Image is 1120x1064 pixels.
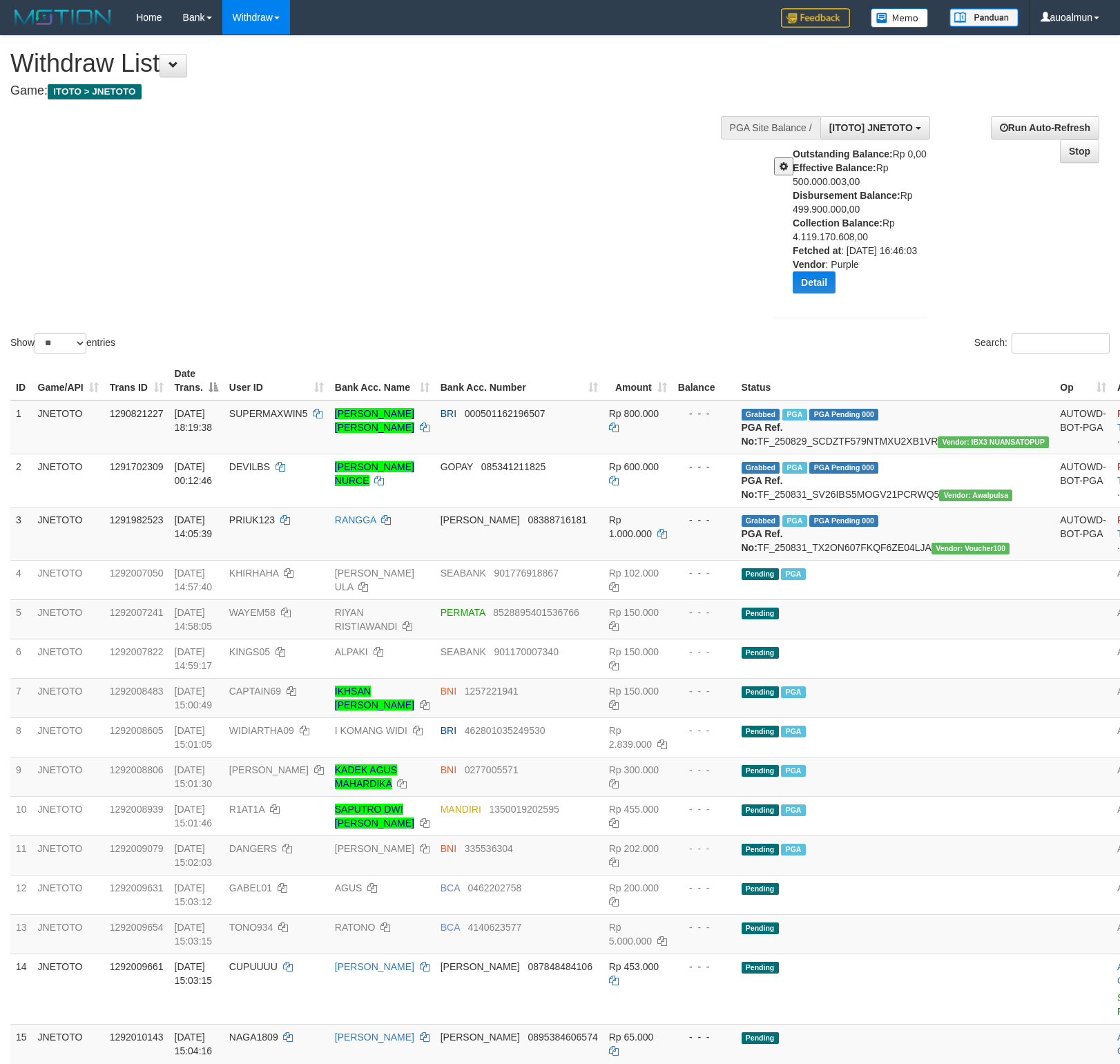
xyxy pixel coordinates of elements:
b: PGA Ref. No: [742,422,783,447]
span: SUPERMAXWIN5 [229,408,308,419]
span: [PERSON_NAME] [229,764,309,775]
th: Status [736,361,1055,400]
th: Bank Acc. Number: activate to sort column ascending [435,361,604,400]
span: ITOTO > JNETOTO [48,84,142,99]
span: 1292008806 [110,764,164,775]
span: GABEL01 [229,882,272,893]
span: PGA Pending [809,409,878,420]
span: Pending [742,844,779,855]
td: 9 [10,757,32,796]
span: Copy 1257221941 to clipboard [465,686,519,697]
span: Vendor URL: https://secure13.1velocity.biz [938,436,1049,448]
span: Pending [742,608,779,619]
span: [DATE] 14:58:05 [175,607,213,632]
span: Pending [742,804,779,816]
b: Disbursement Balance: [793,190,900,201]
span: PERMATA [441,607,485,618]
td: AUTOWD-BOT-PGA [1054,400,1112,454]
span: Copy 0895384606574 to clipboard [528,1032,598,1043]
span: Grabbed [742,462,780,474]
td: TF_250829_SCDZTF579NTMXU2XB1VR [736,400,1055,454]
span: Rp 2.839.000 [609,725,652,750]
span: [PERSON_NAME] [441,961,520,972]
th: Amount: activate to sort column ascending [604,361,673,400]
span: Rp 455.000 [609,804,659,815]
b: Fetched at [793,245,841,256]
td: 11 [10,835,32,875]
span: Grabbed [742,409,780,420]
td: JNETOTO [32,875,104,914]
span: Marked by auowiliam [782,462,807,474]
span: Copy 0462202758 to clipboard [467,882,521,893]
td: JNETOTO [32,835,104,875]
div: - - - [678,606,731,619]
span: PRIUK123 [229,514,275,525]
a: Run Auto-Refresh [991,116,1099,139]
span: [DATE] 15:02:03 [175,843,213,868]
span: Rp 65.000 [609,1032,654,1043]
input: Search: [1012,333,1110,354]
a: [PERSON_NAME] NURCE [335,461,414,486]
span: Marked by auowiliam [782,409,807,420]
td: JNETOTO [32,954,104,1024]
td: 13 [10,914,32,954]
td: AUTOWD-BOT-PGA [1054,507,1112,560]
span: WAYEM58 [229,607,276,618]
span: Pending [742,883,779,895]
a: [PERSON_NAME] [335,1032,414,1043]
td: TF_250831_SV26IBS5MOGV21PCRWQ5 [736,454,1055,507]
span: Pending [742,765,779,777]
span: 1292009631 [110,882,164,893]
span: Marked by auofahmi [781,804,805,816]
td: JNETOTO [32,454,104,507]
span: Rp 1.000.000 [609,514,652,539]
span: [DATE] 18:19:38 [175,408,213,433]
span: TONO934 [229,922,273,933]
span: Pending [742,647,779,659]
span: Vendor URL: https://trx2.1velocity.biz [931,543,1010,554]
td: JNETOTO [32,914,104,954]
td: 7 [10,678,32,717]
div: - - - [678,513,731,527]
th: Trans ID: activate to sort column ascending [104,361,169,400]
a: [PERSON_NAME] [335,843,414,854]
a: RIYAN RISTIAWANDI [335,607,398,632]
span: Marked by auofahmi [781,568,805,580]
span: KHIRHAHA [229,568,279,579]
span: Copy 462801035249530 to clipboard [465,725,545,736]
span: Pending [742,568,779,580]
td: JNETOTO [32,796,104,835]
span: MANDIRI [441,804,481,815]
td: 2 [10,454,32,507]
span: BNI [441,764,456,775]
span: BNI [441,843,456,854]
span: 1292009079 [110,843,164,854]
h1: Withdraw List [10,50,733,77]
div: - - - [678,566,731,580]
a: [PERSON_NAME] [PERSON_NAME] [335,408,414,433]
div: - - - [678,842,731,855]
div: - - - [678,460,731,474]
span: [DATE] 15:03:12 [175,882,213,907]
span: KINGS05 [229,646,270,657]
span: Copy 901776918867 to clipboard [494,568,559,579]
div: - - - [678,802,731,816]
button: Detail [793,271,836,293]
td: AUTOWD-BOT-PGA [1054,454,1112,507]
label: Show entries [10,333,115,354]
span: [PERSON_NAME] [441,1032,520,1043]
div: - - - [678,960,731,974]
div: - - - [678,645,731,659]
b: Outstanding Balance: [793,148,893,159]
span: SEABANK [441,568,486,579]
th: Date Trans.: activate to sort column descending [169,361,224,400]
a: AGUS [335,882,363,893]
span: [DATE] 15:01:30 [175,764,213,789]
td: 10 [10,796,32,835]
span: Marked by auofahmi [781,765,805,777]
span: 1292010143 [110,1032,164,1043]
span: Marked by auofahmi [782,515,807,527]
span: [ITOTO] JNETOTO [829,122,913,133]
td: 1 [10,400,32,454]
td: JNETOTO [32,717,104,757]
